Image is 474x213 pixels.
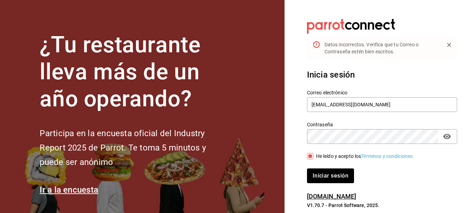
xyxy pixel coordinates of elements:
p: V1.70.7 - Parrot Software, 2025. [307,202,457,209]
a: [DOMAIN_NAME] [307,193,356,200]
a: Términos y condiciones. [361,153,414,159]
button: passwordField [441,131,453,142]
div: He leído y acepto los [316,153,414,160]
button: Iniciar sesión [307,168,354,183]
div: Datos incorrectos. Verifica que tu Correo o Contraseña estén bien escritos. [325,38,438,58]
h2: Participa en la encuesta oficial del Industry Report 2025 de Parrot. Te toma 5 minutos y puede se... [40,126,229,169]
h1: ¿Tu restaurante lleva más de un año operando? [40,32,229,112]
a: Ir a la encuesta [40,185,98,195]
button: Close [444,40,454,50]
label: Correo electrónico [307,90,457,95]
input: Ingresa tu correo electrónico [307,97,457,112]
label: Contraseña [307,122,457,127]
h3: Inicia sesión [307,68,457,81]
